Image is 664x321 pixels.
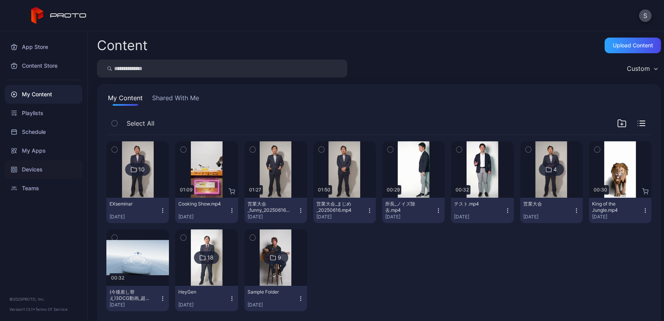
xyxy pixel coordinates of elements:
button: 営業大会_まじめ_20250616.mp4[DATE] [313,198,376,223]
div: [DATE] [385,214,435,220]
button: 所長_ノイズ除去.mp4[DATE] [382,198,445,223]
div: 所長_ノイズ除去.mp4 [385,201,428,213]
div: © 2025 PROTO, Inc. [9,296,78,302]
div: [DATE] [592,214,642,220]
a: Playlists [5,104,83,123]
span: Version 1.13.1 • [9,307,35,312]
button: Custom [623,60,661,78]
button: S [639,9,651,22]
button: King of the Jungle.mp4[DATE] [589,198,651,223]
div: 18 [207,254,214,261]
a: App Store [5,38,83,56]
div: Content [97,39,147,52]
button: My Content [106,93,144,106]
button: HeyGen[DATE] [175,286,238,311]
button: Upload Content [605,38,661,53]
a: My Content [5,85,83,104]
a: Teams [5,179,83,198]
a: Devices [5,160,83,179]
div: 営業大会 [523,201,566,207]
div: [DATE] [523,214,573,220]
div: テスト.mp4 [454,201,497,207]
button: (今後差し替え)3DCG動画_超電導リニアL0系_JTA社名ロゴあり.mp4[DATE] [106,286,169,311]
div: HeyGen [178,289,221,295]
div: 9 [278,254,281,261]
button: Cooking Show.mp4[DATE] [175,198,238,223]
a: Content Store [5,56,83,75]
div: Custom [627,65,650,72]
div: [DATE] [109,214,160,220]
a: My Apps [5,141,83,160]
button: 営業大会_funny_20250616.mp4[DATE] [244,198,307,223]
div: [DATE] [316,214,366,220]
div: [DATE] [248,302,298,308]
button: 営業大会[DATE] [520,198,583,223]
button: Sample Folder[DATE] [244,286,307,311]
div: [DATE] [109,302,160,308]
span: Select All [127,119,154,128]
div: Upload Content [613,42,653,49]
button: Shared With Me [151,93,201,106]
div: EXseminar [109,201,153,207]
div: [DATE] [178,302,228,308]
div: Sample Folder [248,289,291,295]
button: EXseminar[DATE] [106,198,169,223]
div: 10 [138,166,145,173]
div: [DATE] [178,214,228,220]
div: 4 [553,166,557,173]
a: Terms Of Service [35,307,68,312]
button: テスト.mp4[DATE] [451,198,513,223]
div: 営業大会_まじめ_20250616.mp4 [316,201,359,213]
a: Schedule [5,123,83,141]
div: Cooking Show.mp4 [178,201,221,207]
div: King of the Jungle.mp4 [592,201,635,213]
div: (今後差し替え)3DCG動画_超電導リニアL0系_JTA社名ロゴあり.mp4 [109,289,153,301]
div: [DATE] [248,214,298,220]
div: 営業大会_funny_20250616.mp4 [248,201,291,213]
div: [DATE] [454,214,504,220]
